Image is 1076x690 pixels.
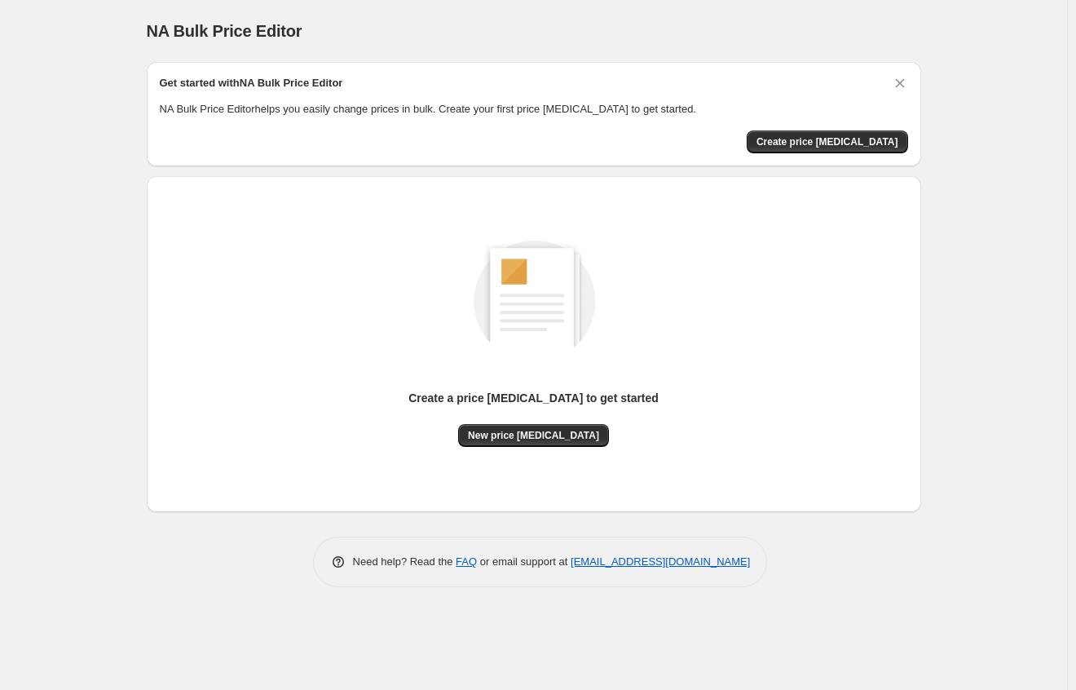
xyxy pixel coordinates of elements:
h2: Get started with NA Bulk Price Editor [160,75,343,91]
span: NA Bulk Price Editor [147,22,302,40]
span: Need help? Read the [353,555,456,568]
p: Create a price [MEDICAL_DATA] to get started [408,390,659,406]
span: New price [MEDICAL_DATA] [468,429,599,442]
span: or email support at [477,555,571,568]
a: FAQ [456,555,477,568]
button: New price [MEDICAL_DATA] [458,424,609,447]
a: [EMAIL_ADDRESS][DOMAIN_NAME] [571,555,750,568]
p: NA Bulk Price Editor helps you easily change prices in bulk. Create your first price [MEDICAL_DAT... [160,101,908,117]
button: Dismiss card [892,75,908,91]
button: Create price change job [747,130,908,153]
span: Create price [MEDICAL_DATA] [756,135,898,148]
